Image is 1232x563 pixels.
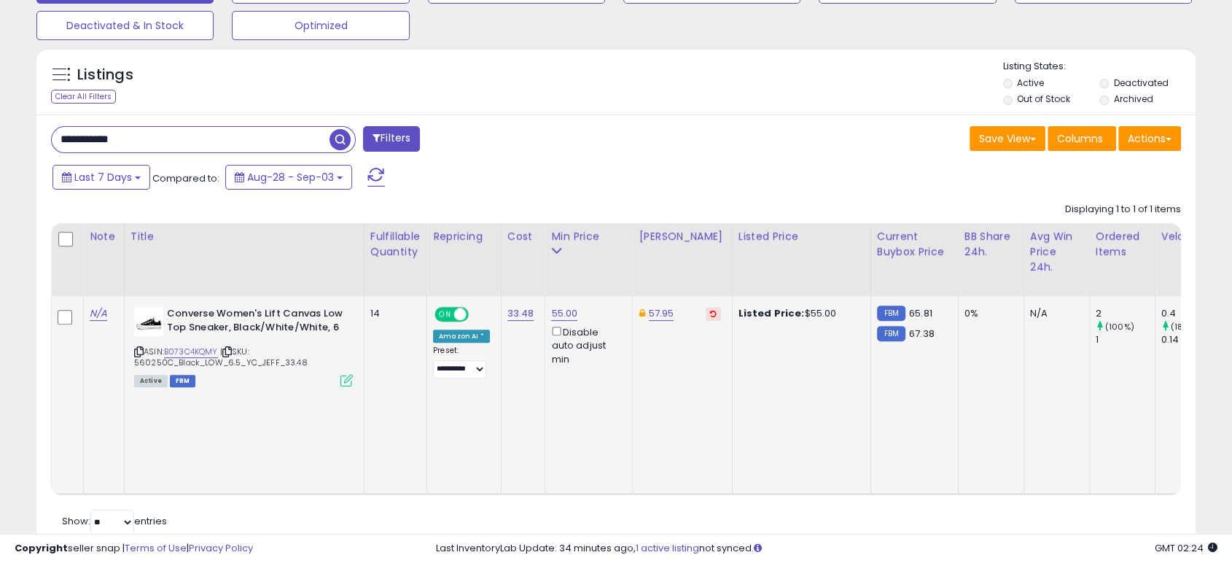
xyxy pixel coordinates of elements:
[436,542,1218,556] div: Last InventoryLab Update: 34 minutes ago, not synced.
[909,327,935,341] span: 67.38
[964,307,1013,320] div: 0%
[52,165,150,190] button: Last 7 Days
[1161,333,1220,346] div: 0.14
[507,306,534,321] a: 33.48
[90,306,107,321] a: N/A
[134,307,163,336] img: 31vVEwuhAVL._SL40_.jpg
[363,126,420,152] button: Filters
[467,308,490,321] span: OFF
[1017,93,1070,105] label: Out of Stock
[370,229,421,260] div: Fulfillable Quantity
[1030,229,1083,275] div: Avg Win Price 24h.
[125,541,187,555] a: Terms of Use
[436,308,454,321] span: ON
[15,541,68,555] strong: Copyright
[738,229,865,244] div: Listed Price
[877,326,905,341] small: FBM
[639,229,725,244] div: [PERSON_NAME]
[130,229,358,244] div: Title
[90,229,118,244] div: Note
[225,165,352,190] button: Aug-28 - Sep-03
[36,11,214,40] button: Deactivated & In Stock
[170,375,196,387] span: FBM
[1155,541,1217,555] span: 2025-09-13 02:24 GMT
[1017,77,1044,89] label: Active
[1114,93,1153,105] label: Archived
[1171,321,1207,333] small: (185.71%)
[77,65,133,85] h5: Listings
[909,306,932,320] span: 65.81
[1161,307,1220,320] div: 0.4
[1096,307,1155,320] div: 2
[551,324,621,366] div: Disable auto adjust min
[1065,203,1181,217] div: Displaying 1 to 1 of 1 items
[1118,126,1181,151] button: Actions
[164,346,218,358] a: B073C4KQMY
[1003,60,1196,74] p: Listing States:
[1096,333,1155,346] div: 1
[167,307,344,338] b: Converse Women's Lift Canvas Low Top Sneaker, Black/White/White, 6
[189,541,253,555] a: Privacy Policy
[1048,126,1116,151] button: Columns
[964,229,1018,260] div: BB Share 24h.
[370,307,416,320] div: 14
[62,514,167,528] span: Show: entries
[1057,131,1103,146] span: Columns
[551,306,577,321] a: 55.00
[877,229,952,260] div: Current Buybox Price
[247,170,334,185] span: Aug-28 - Sep-03
[636,541,699,555] a: 1 active listing
[15,542,253,556] div: seller snap | |
[970,126,1045,151] button: Save View
[507,229,539,244] div: Cost
[1105,321,1134,333] small: (100%)
[433,330,490,343] div: Amazon AI *
[433,346,490,378] div: Preset:
[134,307,353,385] div: ASIN:
[738,307,859,320] div: $55.00
[1096,229,1149,260] div: Ordered Items
[1161,229,1215,244] div: Velocity
[649,306,674,321] a: 57.95
[433,229,495,244] div: Repricing
[152,171,219,185] span: Compared to:
[551,229,626,244] div: Min Price
[1030,307,1078,320] div: N/A
[738,306,805,320] b: Listed Price:
[134,375,168,387] span: All listings currently available for purchase on Amazon
[232,11,409,40] button: Optimized
[74,170,132,185] span: Last 7 Days
[1114,77,1169,89] label: Deactivated
[877,306,905,321] small: FBM
[51,90,116,104] div: Clear All Filters
[134,346,308,368] span: | SKU: 560250C_Black_LOW_6.5_YC_JEFF_33.48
